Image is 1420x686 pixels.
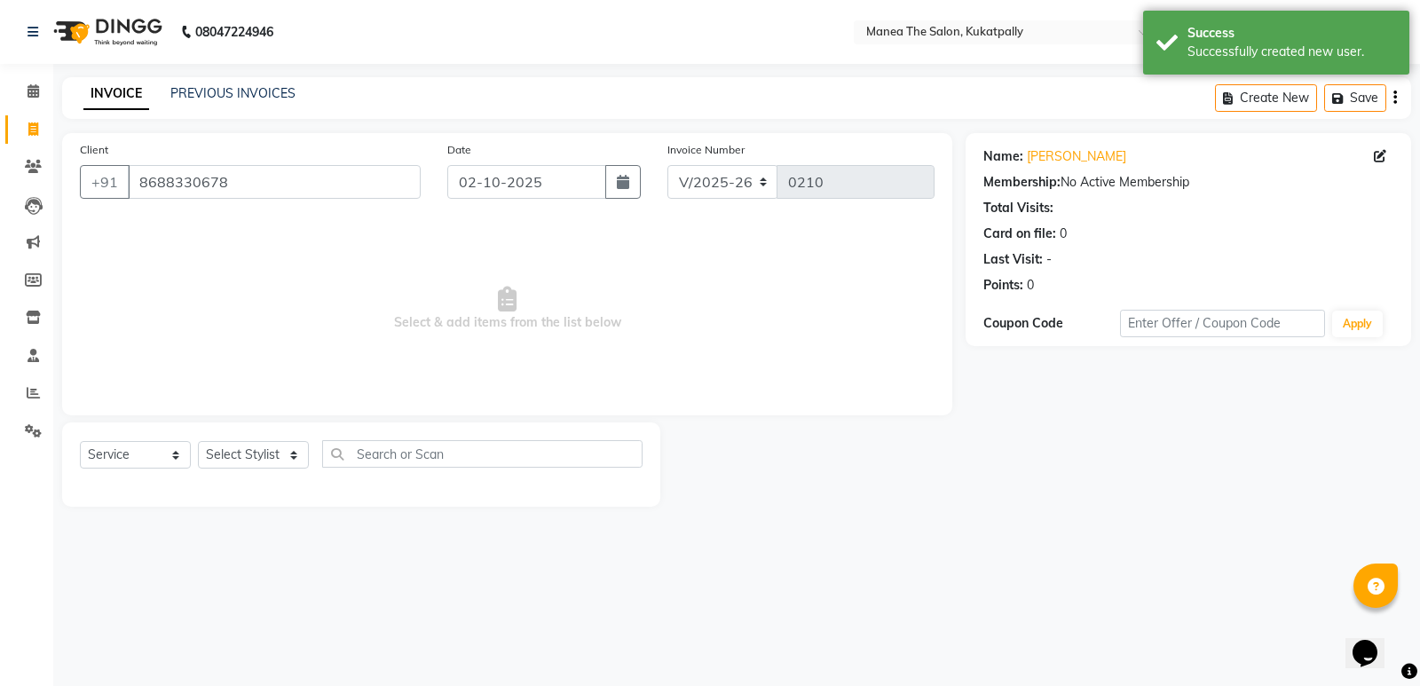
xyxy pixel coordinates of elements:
[983,173,1061,192] div: Membership:
[1324,84,1386,112] button: Save
[45,7,167,57] img: logo
[1187,24,1396,43] div: Success
[983,225,1056,243] div: Card on file:
[1215,84,1317,112] button: Create New
[983,250,1043,269] div: Last Visit:
[983,147,1023,166] div: Name:
[83,78,149,110] a: INVOICE
[983,314,1120,333] div: Coupon Code
[1060,225,1067,243] div: 0
[983,173,1393,192] div: No Active Membership
[1027,147,1126,166] a: [PERSON_NAME]
[1332,311,1383,337] button: Apply
[983,276,1023,295] div: Points:
[195,7,273,57] b: 08047224946
[1187,43,1396,61] div: Successfully created new user.
[170,85,296,101] a: PREVIOUS INVOICES
[80,220,935,398] span: Select & add items from the list below
[667,142,745,158] label: Invoice Number
[1027,276,1034,295] div: 0
[1345,615,1402,668] iframe: chat widget
[447,142,471,158] label: Date
[1120,310,1325,337] input: Enter Offer / Coupon Code
[80,142,108,158] label: Client
[128,165,421,199] input: Search by Name/Mobile/Email/Code
[983,199,1053,217] div: Total Visits:
[322,440,643,468] input: Search or Scan
[1046,250,1052,269] div: -
[80,165,130,199] button: +91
